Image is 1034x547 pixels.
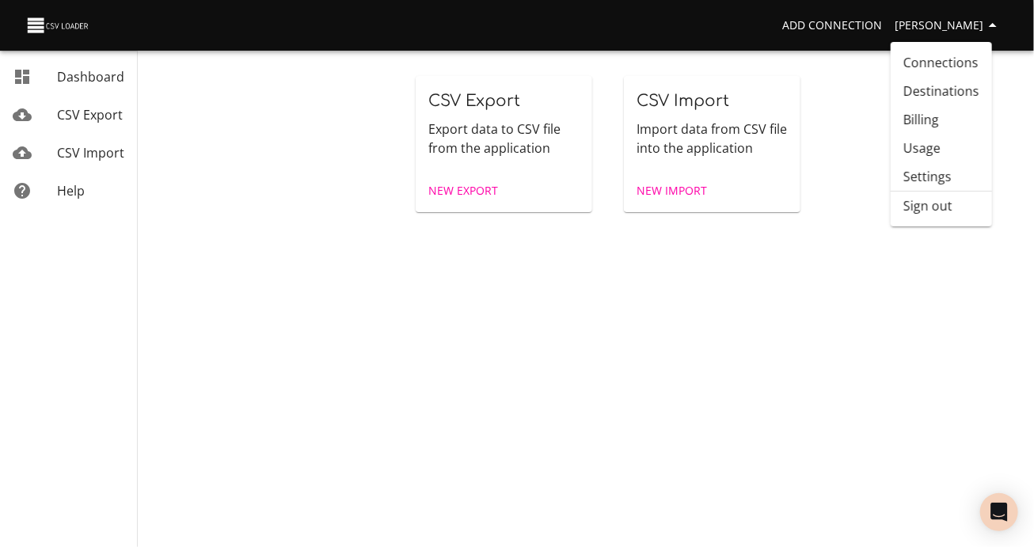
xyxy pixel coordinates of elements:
[891,48,992,77] a: Connections
[637,181,707,201] span: New Import
[57,106,123,123] span: CSV Export
[422,177,504,206] a: New Export
[428,120,580,158] p: Export data to CSV file from the application
[895,16,1002,36] span: [PERSON_NAME]
[891,162,992,191] a: Settings
[980,493,1018,531] div: Open Intercom Messenger
[428,92,520,110] span: CSV Export
[782,16,882,36] span: Add Connection
[891,192,992,220] li: Sign out
[57,144,124,161] span: CSV Import
[57,182,85,199] span: Help
[637,92,729,110] span: CSV Import
[428,181,498,201] span: New Export
[57,68,124,85] span: Dashboard
[888,11,1009,40] button: [PERSON_NAME]
[891,134,992,162] a: Usage
[637,120,788,158] p: Import data from CSV file into the application
[891,105,992,134] a: Billing
[891,77,992,105] a: Destinations
[25,14,92,36] img: CSV Loader
[630,177,713,206] a: New Import
[776,11,888,40] a: Add Connection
